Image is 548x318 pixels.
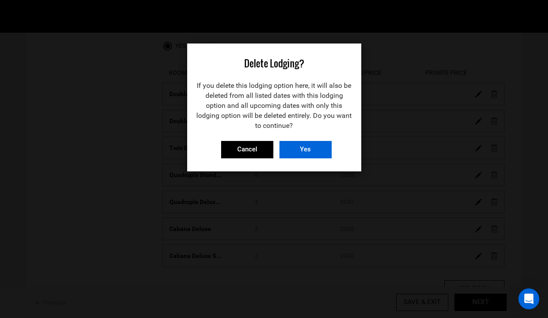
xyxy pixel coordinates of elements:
p: If you delete this lodging option here, it will also be deleted from all listed dates with this l... [196,81,353,131]
a: Close [275,145,332,153]
div: Open Intercom Messenger [518,288,539,309]
a: Close [217,145,273,153]
input: Yes [279,141,332,158]
div: Delete Lodging? [196,57,353,70]
input: Cancel [221,141,273,158]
